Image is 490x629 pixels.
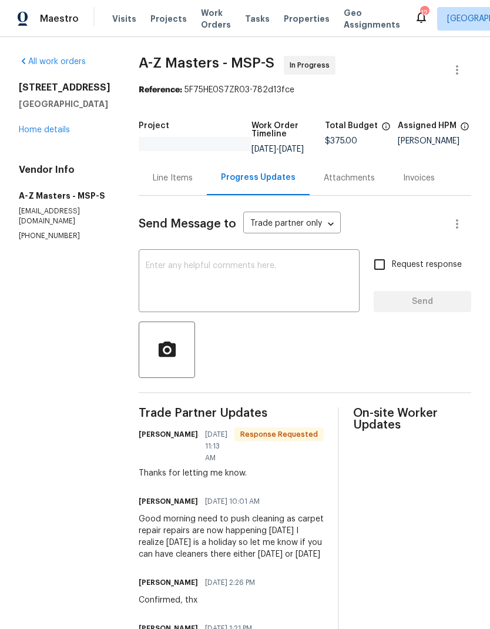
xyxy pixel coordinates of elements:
span: The hpm assigned to this work order. [460,122,469,137]
span: Request response [392,259,462,271]
span: [DATE] 2:26 PM [205,577,255,588]
h5: Total Budget [325,122,378,130]
span: [DATE] [251,145,276,153]
span: A-Z Masters - MSP-S [139,56,274,70]
span: Tasks [245,15,270,23]
div: Confirmed, thx [139,594,262,606]
span: Geo Assignments [344,7,400,31]
span: [DATE] 11:13 AM [205,429,227,464]
p: [EMAIL_ADDRESS][DOMAIN_NAME] [19,206,110,226]
span: Trade Partner Updates [139,407,324,419]
div: 12 [420,7,428,19]
h5: Work Order Timeline [251,122,325,138]
span: $375.00 [325,137,357,145]
span: In Progress [290,59,334,71]
span: [DATE] [279,145,304,153]
span: The total cost of line items that have been proposed by Opendoor. This sum includes line items th... [381,122,391,137]
h5: Assigned HPM [398,122,457,130]
div: Thanks for letting me know. [139,467,324,479]
div: 5F75HE0S7ZR03-782d13fce [139,84,471,96]
h5: [GEOGRAPHIC_DATA] [19,98,110,110]
p: [PHONE_NUMBER] [19,231,110,241]
span: Projects [150,13,187,25]
a: Home details [19,126,70,134]
div: Trade partner only [243,215,341,234]
h6: [PERSON_NAME] [139,577,198,588]
div: Line Items [153,172,193,184]
div: Good morning need to push cleaning as carpet repair repairs are now happening [DATE] I realize [D... [139,513,324,560]
div: [PERSON_NAME] [398,137,471,145]
h5: Project [139,122,169,130]
span: [DATE] 10:01 AM [205,496,260,507]
span: Maestro [40,13,79,25]
b: Reference: [139,86,182,94]
h4: Vendor Info [19,164,110,176]
span: Response Requested [236,429,323,440]
h6: [PERSON_NAME] [139,429,198,440]
div: Progress Updates [221,172,296,183]
div: Attachments [324,172,375,184]
span: Work Orders [201,7,231,31]
span: - [251,145,304,153]
div: Invoices [403,172,435,184]
span: Send Message to [139,218,236,230]
h5: A-Z Masters - MSP-S [19,190,110,202]
h6: [PERSON_NAME] [139,496,198,507]
span: Properties [284,13,330,25]
span: On-site Worker Updates [353,407,471,431]
h2: [STREET_ADDRESS] [19,82,110,93]
a: All work orders [19,58,86,66]
span: Visits [112,13,136,25]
